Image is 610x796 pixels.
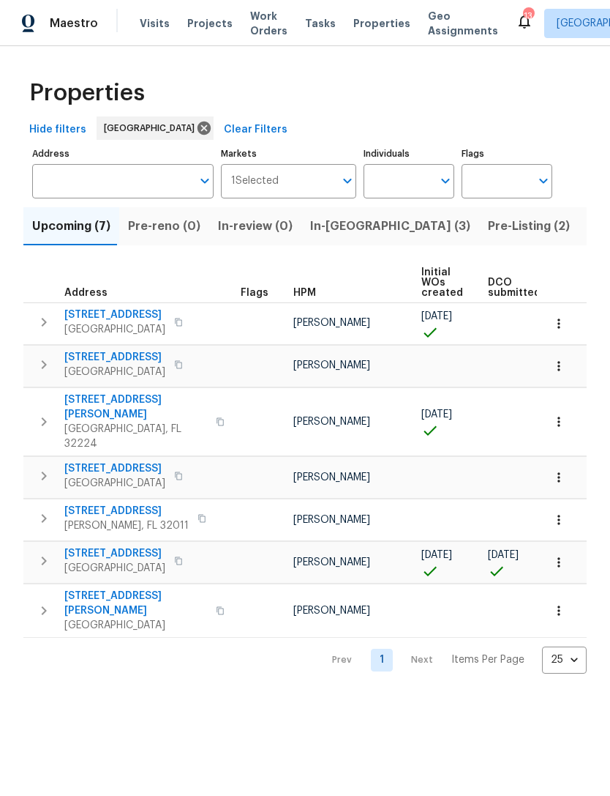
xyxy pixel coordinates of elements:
span: [PERSON_NAME] [293,318,370,328]
span: Pre-reno (0) [128,216,200,237]
button: Open [337,171,358,191]
span: [PERSON_NAME] [293,417,370,427]
a: Goto page 1 [371,649,393,672]
label: Address [32,149,214,158]
span: [GEOGRAPHIC_DATA] [64,365,165,379]
span: In-[GEOGRAPHIC_DATA] (3) [310,216,470,237]
span: Flags [241,288,268,298]
span: HPM [293,288,316,298]
span: [PERSON_NAME] [293,472,370,483]
span: [DATE] [421,409,452,420]
button: Open [533,171,554,191]
button: Open [195,171,215,191]
span: 1 Selected [231,175,279,187]
span: [PERSON_NAME] [293,606,370,616]
span: Upcoming (7) [32,216,110,237]
span: [STREET_ADDRESS] [64,308,165,322]
span: [GEOGRAPHIC_DATA] [64,561,165,576]
span: Initial WOs created [421,267,463,298]
span: Pre-Listing (2) [488,216,570,237]
span: [GEOGRAPHIC_DATA] [104,121,200,135]
label: Markets [221,149,357,158]
span: [GEOGRAPHIC_DATA], FL 32224 [64,422,207,451]
button: Open [435,171,456,191]
span: [STREET_ADDRESS][PERSON_NAME] [64,589,207,618]
span: Clear Filters [224,121,287,139]
span: [STREET_ADDRESS][PERSON_NAME] [64,393,207,422]
span: Tasks [305,18,336,29]
span: [PERSON_NAME] [293,360,370,371]
span: Properties [353,16,410,31]
span: DCO submitted [488,278,541,298]
span: [GEOGRAPHIC_DATA] [64,476,165,491]
span: [PERSON_NAME], FL 32011 [64,518,189,533]
span: Geo Assignments [428,9,498,38]
button: Clear Filters [218,116,293,144]
label: Individuals [364,149,454,158]
span: [GEOGRAPHIC_DATA] [64,322,165,337]
span: [STREET_ADDRESS] [64,461,165,476]
span: [DATE] [488,550,519,560]
span: Properties [29,86,145,100]
span: In-review (0) [218,216,293,237]
span: [STREET_ADDRESS] [64,350,165,365]
span: [PERSON_NAME] [293,515,370,525]
span: [STREET_ADDRESS] [64,546,165,561]
nav: Pagination Navigation [318,647,587,674]
p: Items Per Page [451,652,524,667]
span: Visits [140,16,170,31]
span: Address [64,288,108,298]
div: 25 [542,641,587,679]
span: [DATE] [421,311,452,321]
span: [GEOGRAPHIC_DATA] [64,618,207,633]
span: Hide filters [29,121,86,139]
span: [PERSON_NAME] [293,557,370,568]
div: 13 [523,9,533,23]
span: [DATE] [421,550,452,560]
div: [GEOGRAPHIC_DATA] [97,116,214,140]
span: Projects [187,16,233,31]
span: Work Orders [250,9,287,38]
span: [STREET_ADDRESS] [64,504,189,518]
label: Flags [462,149,552,158]
button: Hide filters [23,116,92,144]
span: Maestro [50,16,98,31]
